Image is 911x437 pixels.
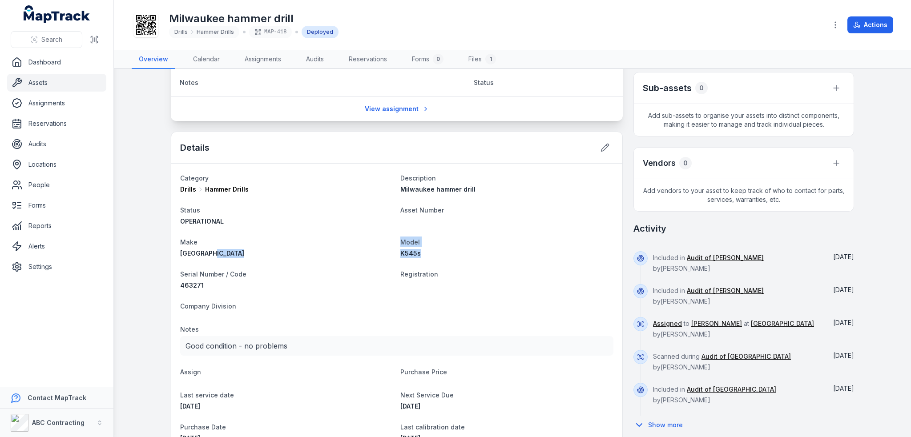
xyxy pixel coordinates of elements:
span: Asset Number [400,206,444,214]
time: 21/05/2025, 10:07:48 am [833,253,854,261]
span: Description [400,174,436,182]
time: 15/05/2025, 7:55:51 am [833,319,854,326]
a: Reservations [342,50,394,69]
a: People [7,176,106,194]
span: Add sub-assets to organise your assets into distinct components, making it easier to manage and t... [634,104,854,136]
a: Overview [132,50,175,69]
a: Audit of [PERSON_NAME] [687,253,764,262]
button: Search [11,31,82,48]
a: Reports [7,217,106,235]
span: Model [400,238,420,246]
span: K545s [400,249,421,257]
span: Next Service Due [400,391,454,399]
span: Category [180,174,209,182]
span: Purchase Date [180,423,226,431]
p: Good condition - no problems [185,340,608,352]
a: Assignments [7,94,106,112]
strong: ABC Contracting [32,419,85,426]
span: Included in by [PERSON_NAME] [653,287,764,305]
a: Assignments [238,50,288,69]
span: Assign [180,368,201,376]
a: [PERSON_NAME] [691,319,742,328]
button: Show more [633,416,689,434]
time: 23/03/2025, 7:00:00 am [180,402,200,410]
button: Actions [847,16,893,33]
span: 463271 [180,281,204,289]
h1: Milwaukee hammer drill [169,12,339,26]
time: 15/05/2025, 7:55:51 am [833,286,854,293]
span: Add vendors to your asset to keep track of who to contact for parts, services, warranties, etc. [634,179,854,211]
span: Notes [180,325,199,333]
span: [DATE] [833,319,854,326]
h3: Vendors [643,157,676,169]
span: [DATE] [833,385,854,392]
div: 0 [695,82,708,94]
span: [DATE] [833,253,854,261]
time: 07/04/2025, 1:37:26 pm [833,385,854,392]
div: 1 [485,54,496,64]
a: Calendar [186,50,227,69]
a: Assets [7,74,106,92]
span: Last calibration date [400,423,465,431]
span: [DATE] [833,352,854,359]
div: 0 [679,157,692,169]
span: Serial Number / Code [180,270,246,278]
a: Assigned [653,319,682,328]
span: [DATE] [400,402,420,410]
span: Milwaukee hammer drill [400,185,476,193]
span: Make [180,238,198,246]
h2: Activity [633,222,666,235]
time: 23/03/2026, 7:00:00 am [400,402,420,410]
a: Settings [7,258,106,276]
span: Status [474,79,494,86]
a: MapTrack [24,5,90,23]
time: 07/04/2025, 1:39:17 pm [833,352,854,359]
a: Audit of [PERSON_NAME] [687,286,764,295]
span: Hammer Drills [205,185,249,194]
span: Purchase Price [400,368,447,376]
span: Registration [400,270,438,278]
a: Forms [7,196,106,214]
a: Locations [7,156,106,173]
span: OPERATIONAL [180,217,224,225]
span: Notes [180,79,198,86]
span: Search [41,35,62,44]
a: Audit of [GEOGRAPHIC_DATA] [701,352,791,361]
span: Hammer Drills [197,28,234,36]
span: Company Division [180,302,236,310]
a: Reservations [7,115,106,132]
span: Drills [174,28,188,36]
span: Scanned during by [PERSON_NAME] [653,353,791,371]
h2: Details [180,141,210,154]
div: MAP-418 [249,26,292,38]
a: Files1 [461,50,503,69]
span: Included in by [PERSON_NAME] [653,254,764,272]
span: Status [180,206,200,214]
span: to at by [PERSON_NAME] [653,320,814,338]
div: Deployed [302,26,339,38]
span: [DATE] [833,286,854,293]
span: Last service date [180,391,234,399]
a: Audits [7,135,106,153]
span: [DATE] [180,402,200,410]
a: View assignment [359,100,435,117]
strong: Contact MapTrack [28,394,86,401]
h2: Sub-assets [643,82,692,94]
a: Alerts [7,237,106,255]
div: 0 [433,54,443,64]
a: Audits [299,50,331,69]
a: Forms0 [405,50,451,69]
a: Audit of [GEOGRAPHIC_DATA] [687,385,776,394]
span: [GEOGRAPHIC_DATA] [180,249,244,257]
a: [GEOGRAPHIC_DATA] [751,319,814,328]
a: Dashboard [7,53,106,71]
span: Drills [180,185,196,194]
span: Included in by [PERSON_NAME] [653,385,776,404]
